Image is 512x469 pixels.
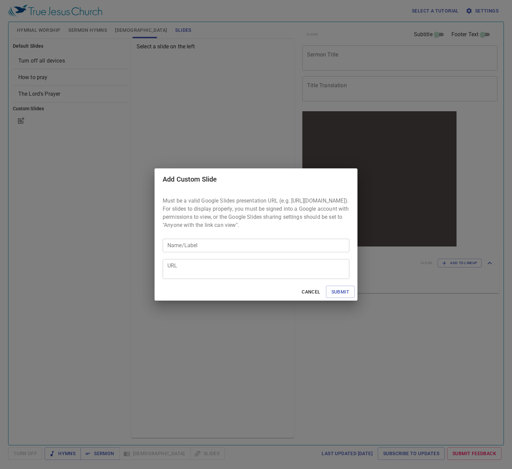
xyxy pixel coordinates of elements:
button: Submit [326,286,355,298]
p: Must be a valid Google Slides presentation URL (e.g. [URL][DOMAIN_NAME]). For slides to display p... [163,197,349,229]
h2: Add Custom Slide [163,174,349,185]
span: Submit [331,288,349,296]
span: Cancel [302,288,320,296]
button: Cancel [299,286,323,298]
